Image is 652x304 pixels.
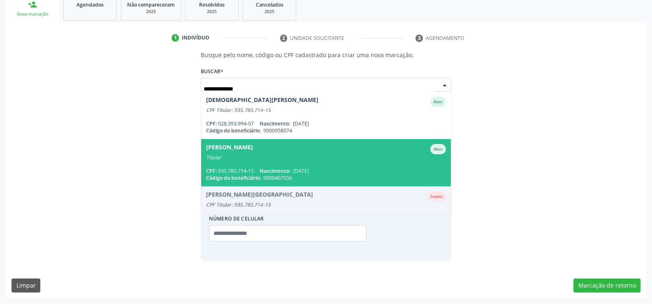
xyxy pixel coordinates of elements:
[127,1,175,8] span: Não compareceram
[172,34,179,42] div: 1
[206,107,446,114] div: CPF Titular: 935.785.714-15
[209,212,264,225] label: Número de celular
[191,9,232,15] div: 2025
[206,127,261,134] span: Código do beneficiário:
[206,167,446,174] div: 935.785.714-15
[206,144,253,154] div: [PERSON_NAME]
[12,278,40,292] button: Limpar
[573,278,640,292] button: Marcação de retorno
[12,11,53,17] div: Nova marcação
[206,120,446,127] div: 028.393.994-07
[293,120,309,127] span: [DATE]
[199,1,225,8] span: Resolvidos
[260,167,290,174] span: Nascimento:
[206,167,217,174] span: CPF:
[260,120,290,127] span: Nascimento:
[263,174,292,181] span: 9000407556
[182,34,209,42] div: Indivíduo
[434,146,443,152] small: Ativo
[206,97,318,107] div: [DEMOGRAPHIC_DATA][PERSON_NAME]
[127,9,175,15] div: 2025
[293,167,309,174] span: [DATE]
[206,174,261,181] span: Código do beneficiário:
[256,1,283,8] span: Cancelados
[263,127,292,134] span: 9000958074
[201,51,451,59] p: Busque pelo nome, código ou CPF cadastrado para criar uma nova marcação.
[249,9,290,15] div: 2025
[206,154,446,161] div: Titular
[77,1,104,8] span: Agendados
[201,65,223,78] label: Buscar
[206,120,217,127] span: CPF:
[434,99,443,104] small: Ativo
